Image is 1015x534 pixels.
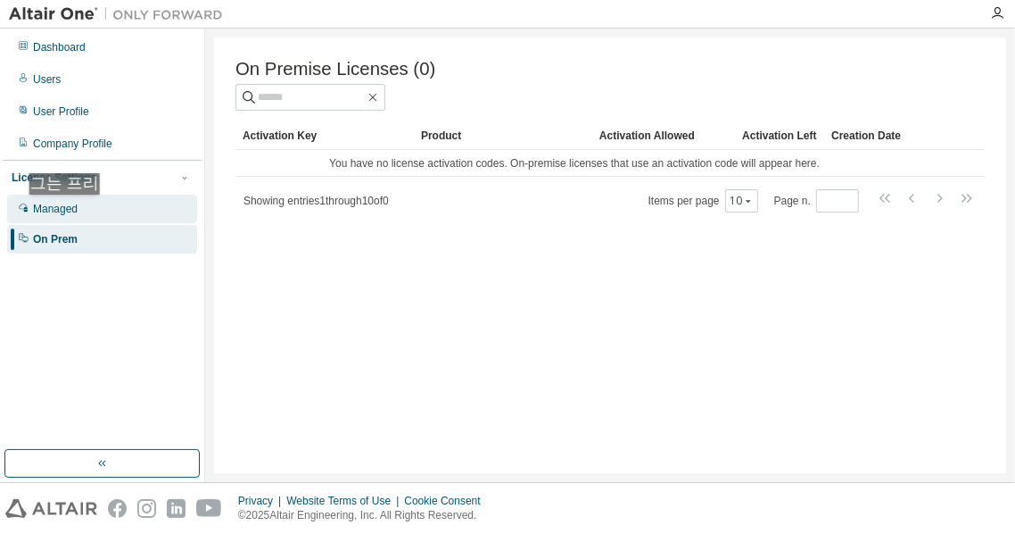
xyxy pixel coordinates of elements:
span: On Premise Licenses (0) [235,59,435,79]
button: 10 [730,194,754,208]
div: Activation Left [742,121,817,150]
div: Privacy [238,494,286,508]
img: facebook.svg [108,499,127,518]
span: Page n. [774,189,859,213]
img: instagram.svg [137,499,156,518]
div: Company Profile [33,137,112,151]
div: Managed [33,202,78,216]
img: linkedin.svg [167,499,186,518]
div: Users [33,72,61,87]
span: Items per page [648,189,758,213]
span: Showing entries 1 through 10 of 0 [243,195,389,207]
div: Cookie Consent [404,494,491,508]
p: © 2025 Altair Engineering, Inc. All Rights Reserved. [238,508,491,523]
div: On Prem [33,232,78,246]
div: User Profile [33,104,89,119]
div: Product [421,121,585,150]
div: Activation Allowed [599,121,728,150]
div: Creation Date [831,121,906,150]
img: Altair One [9,5,232,23]
img: altair_logo.svg [5,499,97,518]
div: Activation Key [243,121,407,150]
div: License Settings [12,171,96,185]
img: youtube.svg [196,499,222,518]
div: Dashboard [33,40,86,54]
div: Website Terms of Use [286,494,404,508]
td: You have no license activation codes. On-premise licenses that use an activation code will appear... [235,150,913,177]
